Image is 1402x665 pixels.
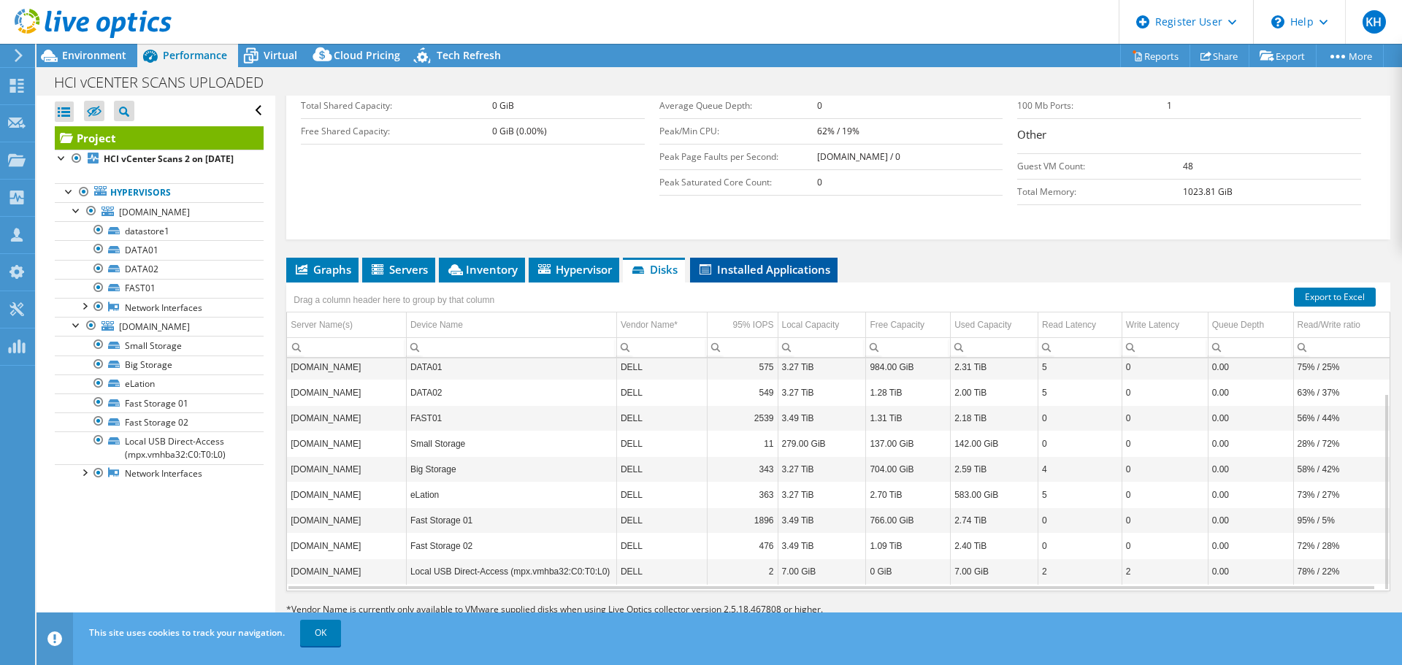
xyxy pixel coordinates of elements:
td: Column Read/Write ratio, Value 56% / 44% [1293,405,1390,431]
td: Column Device Name, Value Fast Storage 02 [406,533,616,558]
td: Column Read/Write ratio, Value 78% / 22% [1293,558,1390,584]
a: Reports [1120,45,1190,67]
a: Fast Storage 01 [55,393,264,412]
td: Vendor Name* Column [616,312,707,338]
td: Column Local Capacity, Value 3.27 TiB [778,380,866,405]
td: Column Queue Depth, Value 0.00 [1208,533,1293,558]
div: Queue Depth [1212,316,1264,334]
span: Tech Refresh [437,48,501,62]
td: Column Free Capacity, Value 1.09 TiB [866,533,951,558]
td: Column 95% IOPS, Value 549 [707,380,778,405]
td: Read Latency Column [1038,312,1122,338]
td: Column Server Name(s), Value phy-hci-002.jamadots.net [287,405,406,431]
td: Column Used Capacity, Value 2.59 TiB [951,456,1038,482]
a: Network Interfaces [55,464,264,483]
td: Column Read Latency, Value 0 [1038,507,1122,533]
td: Column Device Name, Value DATA02 [406,380,616,405]
td: Column Write Latency, Value 0 [1122,405,1208,431]
td: Column Device Name, Value Fast Storage 01 [406,507,616,533]
div: Local Capacity [782,316,840,334]
td: Server Name(s) Column [287,312,406,338]
span: [DOMAIN_NAME] [119,320,190,333]
td: Column Server Name(s), Filter cell [287,337,406,357]
td: Column Read Latency, Value 4 [1038,456,1122,482]
td: Read/Write ratio Column [1293,312,1390,338]
td: Column 95% IOPS, Value 2539 [707,405,778,431]
td: Column Server Name(s), Value phy-hci-001.jamadots.net [287,431,406,456]
td: Column Read Latency, Value 0 [1038,405,1122,431]
td: Column Used Capacity, Value 583.00 GiB [951,482,1038,507]
td: Column Server Name(s), Value phy-hci-001.jamadots.net [287,533,406,558]
td: Column Read Latency, Value 5 [1038,380,1122,405]
td: Column Write Latency, Value 0 [1122,482,1208,507]
td: Column Server Name(s), Value phy-hci-001.jamadots.net [287,558,406,584]
span: Inventory [446,262,518,277]
td: Column Local Capacity, Value 3.49 TiB [778,533,866,558]
td: Column Used Capacity, Value 142.00 GiB [951,431,1038,456]
b: 0 GiB [492,99,514,112]
a: Share [1190,45,1249,67]
span: Installed Applications [697,262,830,277]
td: Column Queue Depth, Value 0.00 [1208,405,1293,431]
div: Data grid [286,282,1390,593]
span: Graphs [294,262,351,277]
td: Column Vendor Name*, Value DELL [616,405,707,431]
div: Read Latency [1042,316,1096,334]
td: Column Read/Write ratio, Value 75% / 25% [1293,354,1390,380]
td: Column Server Name(s), Value phy-hci-002.jamadots.net [287,380,406,405]
td: Used Capacity Column [951,312,1038,338]
td: Column Free Capacity, Value 2.70 TiB [866,482,951,507]
span: Virtual [264,48,297,62]
a: Local USB Direct-Access (mpx.vmhba32:C0:T0:L0) [55,431,264,464]
td: Device Name Column [406,312,616,338]
td: Column Read Latency, Value 2 [1038,558,1122,584]
b: 0 [817,176,822,188]
a: Fast Storage 02 [55,412,264,431]
td: Peak Saturated Core Count: [659,169,817,195]
td: Column Read/Write ratio, Filter cell [1293,337,1390,357]
td: Column Read Latency, Value 5 [1038,354,1122,380]
div: Drag a column header here to group by that column [290,290,498,310]
td: Column Used Capacity, Value 2.18 TiB [951,405,1038,431]
td: Column Device Name, Value Local USB Direct-Access (mpx.vmhba32:C0:T0:L0) [406,558,616,584]
td: Local Capacity Column [778,312,866,338]
td: Column Queue Depth, Value 0.00 [1208,431,1293,456]
span: This site uses cookies to track your navigation. [89,626,285,639]
td: Column Free Capacity, Filter cell [866,337,951,357]
td: Column Used Capacity, Value 2.00 TiB [951,380,1038,405]
span: Environment [62,48,126,62]
b: HCI vCenter Scans 2 on [DATE] [104,153,234,165]
b: 1023.81 GiB [1183,185,1233,198]
td: Column Local Capacity, Value 3.49 TiB [778,405,866,431]
td: Column Server Name(s), Value phy-hci-002.jamadots.net [287,354,406,380]
span: [DOMAIN_NAME] [119,206,190,218]
td: Column Free Capacity, Value 766.00 GiB [866,507,951,533]
td: Average Queue Depth: [659,93,817,118]
td: Column Write Latency, Value 0 [1122,533,1208,558]
div: Server Name(s) [291,316,353,334]
a: HCI vCenter Scans 2 on [DATE] [55,150,264,169]
td: Column Device Name, Value eLation [406,482,616,507]
td: Column Vendor Name*, Filter cell [616,337,707,357]
td: Column Free Capacity, Value 1.28 TiB [866,380,951,405]
td: Column 95% IOPS, Value 343 [707,456,778,482]
td: Column 95% IOPS, Filter cell [707,337,778,357]
td: Peak Page Faults per Second: [659,144,817,169]
td: Free Capacity Column [866,312,951,338]
td: Column Local Capacity, Value 3.27 TiB [778,456,866,482]
a: DATA01 [55,240,264,259]
td: Column Free Capacity, Value 984.00 GiB [866,354,951,380]
td: Column Free Capacity, Value 0 GiB [866,558,951,584]
td: Column Vendor Name*, Value DELL [616,431,707,456]
h1: HCI vCENTER SCANS UPLOADED [47,74,286,91]
a: Hypervisors [55,183,264,202]
td: Free Shared Capacity: [301,118,491,144]
td: Column 95% IOPS, Value 363 [707,482,778,507]
td: Column Server Name(s), Value phy-hci-001.jamadots.net [287,482,406,507]
div: Write Latency [1126,316,1179,334]
td: Column Free Capacity, Value 704.00 GiB [866,456,951,482]
h3: Other [1017,126,1361,146]
td: Column 95% IOPS, Value 2 [707,558,778,584]
td: Peak/Min CPU: [659,118,817,144]
td: Column Vendor Name*, Value DELL [616,380,707,405]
